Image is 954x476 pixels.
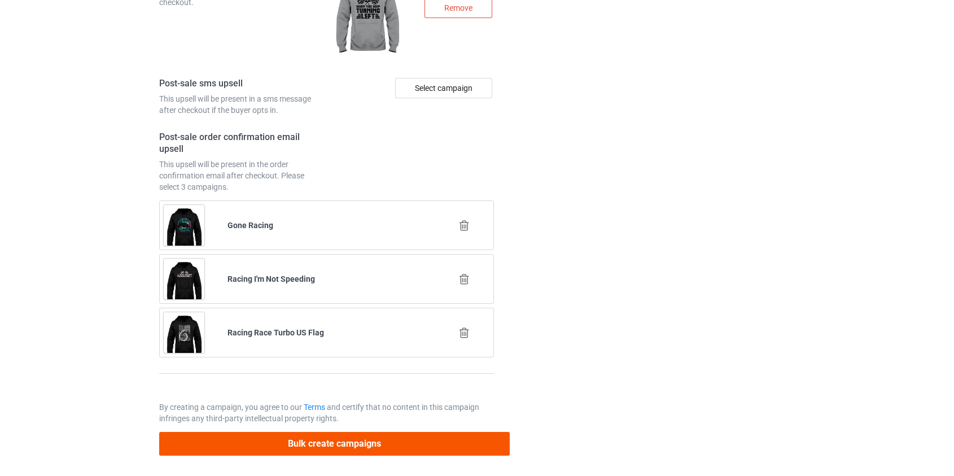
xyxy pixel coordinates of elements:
div: This upsell will be present in a sms message after checkout if the buyer opts in. [159,93,323,116]
div: Select campaign [395,78,492,98]
p: By creating a campaign, you agree to our and certify that no content in this campaign infringes a... [159,401,494,424]
a: Terms [304,403,325,412]
b: Racing Race Turbo US Flag [227,328,324,337]
b: Gone Racing [227,221,273,230]
h4: Post-sale order confirmation email upsell [159,132,323,155]
button: Bulk create campaigns [159,432,510,455]
h4: Post-sale sms upsell [159,78,323,90]
div: This upsell will be present in the order confirmation email after checkout. Please select 3 campa... [159,159,323,193]
b: Racing I'm Not Speeding [227,274,315,283]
